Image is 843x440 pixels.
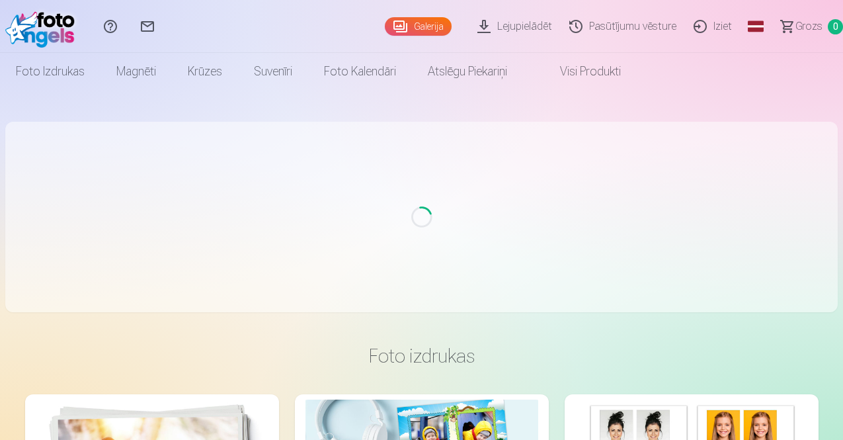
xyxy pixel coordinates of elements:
h3: Foto izdrukas [36,344,808,368]
span: 0 [828,19,843,34]
span: Grozs [795,19,823,34]
a: Magnēti [100,53,172,90]
a: Suvenīri [238,53,308,90]
img: /fa1 [5,5,81,48]
a: Krūzes [172,53,238,90]
a: Visi produkti [523,53,637,90]
a: Foto kalendāri [308,53,412,90]
a: Atslēgu piekariņi [412,53,523,90]
a: Galerija [385,17,452,36]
